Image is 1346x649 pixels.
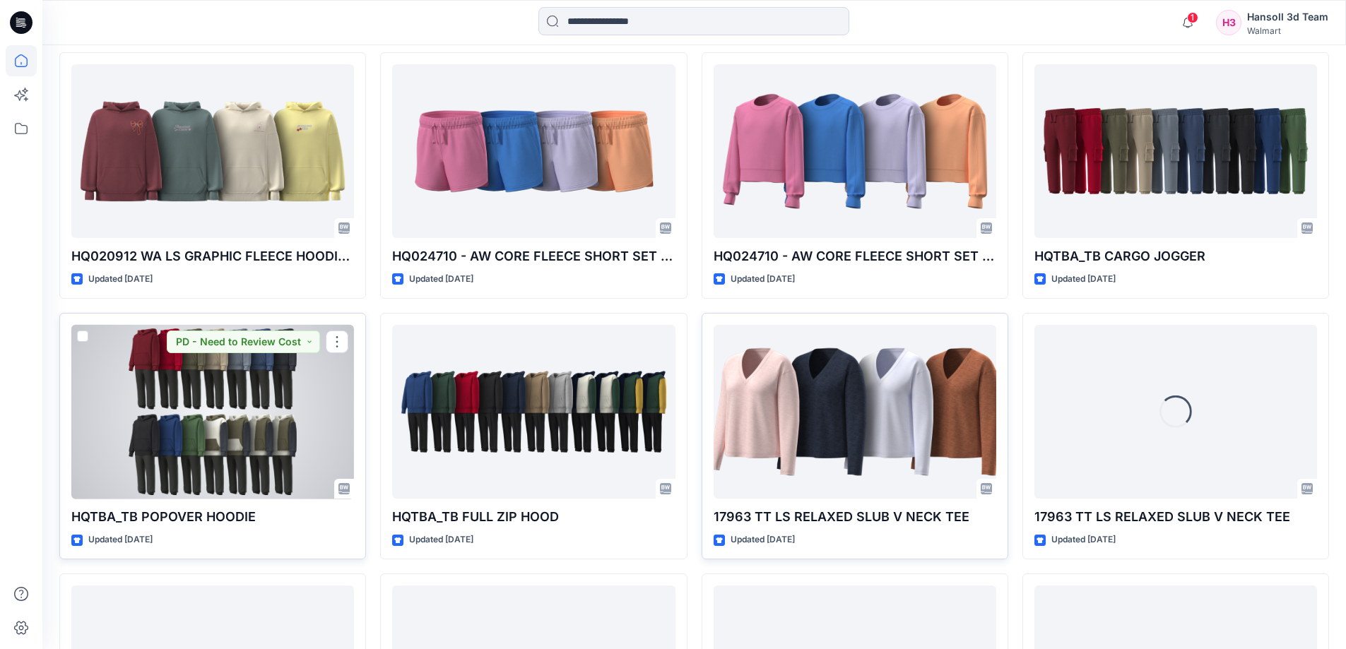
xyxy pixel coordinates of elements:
a: HQTBA_TB POPOVER HOODIE [71,325,354,499]
div: Walmart [1247,25,1328,36]
a: 17963 TT LS RELAXED SLUB V NECK TEE [714,325,996,499]
p: Updated [DATE] [731,272,795,287]
p: 17963 TT LS RELAXED SLUB V NECK TEE [714,507,996,527]
a: HQTBA_TB CARGO JOGGER [1034,64,1317,239]
p: HQTBA_TB POPOVER HOODIE [71,507,354,527]
p: 17963 TT LS RELAXED SLUB V NECK TEE [1034,507,1317,527]
span: 1 [1187,12,1198,23]
a: HQ024710 - AW CORE FLEECE SHORT SET (BTM) [392,64,675,239]
p: Updated [DATE] [1051,532,1116,547]
a: HQ020912 WA LS GRAPHIC FLEECE HOODIE ASTM FIT L(10/12) [71,64,354,239]
p: HQTBA_TB FULL ZIP HOOD [392,507,675,527]
p: Updated [DATE] [409,272,473,287]
div: Hansoll 3d Team [1247,8,1328,25]
p: Updated [DATE] [88,532,153,547]
p: Updated [DATE] [88,272,153,287]
p: Updated [DATE] [731,532,795,547]
p: HQ020912 WA LS GRAPHIC FLEECE HOODIE ASTM FIT L(10/12) [71,246,354,266]
p: HQ024710 - AW CORE FLEECE SHORT SET (TOP) [714,246,996,266]
p: Updated [DATE] [1051,272,1116,287]
p: HQTBA_TB CARGO JOGGER [1034,246,1317,266]
p: HQ024710 - AW CORE FLEECE SHORT SET (BTM) [392,246,675,266]
a: HQTBA_TB FULL ZIP HOOD [392,325,675,499]
p: Updated [DATE] [409,532,473,547]
a: HQ024710 - AW CORE FLEECE SHORT SET (TOP) [714,64,996,239]
div: H3 [1216,10,1241,35]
